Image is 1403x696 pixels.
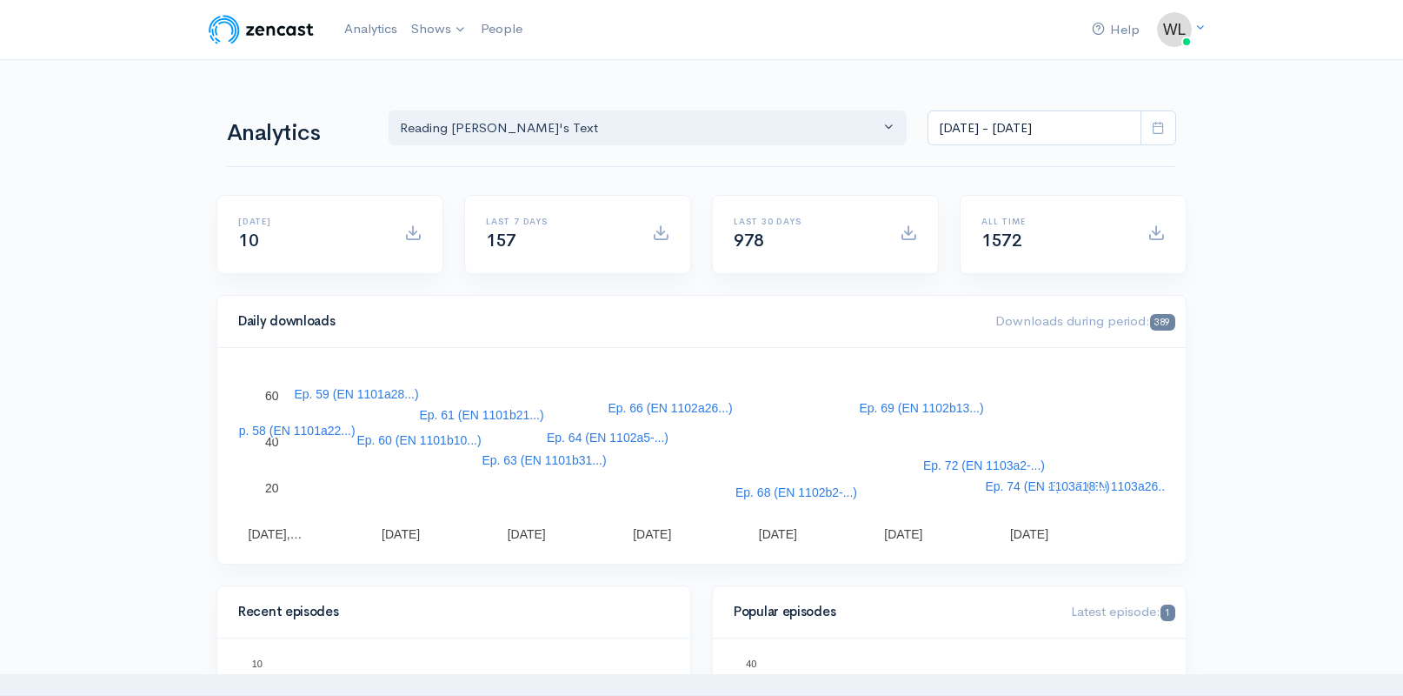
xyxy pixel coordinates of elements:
[608,401,732,415] text: Ep. 66 (EN 1102a26...)
[238,217,383,226] h6: [DATE]
[1085,11,1147,49] a: Help
[633,527,671,541] text: [DATE]
[923,458,1045,472] text: Ep. 72 (EN 1103a2-...)
[400,118,880,138] div: Reading [PERSON_NAME]'s Text
[1071,603,1175,619] span: Latest episode:
[265,481,279,495] text: 20
[356,433,481,447] text: Ep. 60 (EN 1101b10...)
[508,527,546,541] text: [DATE]
[734,217,879,226] h6: Last 30 days
[734,605,1050,619] h4: Popular episodes
[337,10,404,48] a: Analytics
[419,408,543,422] text: Ep. 61 (EN 1101b21...)
[230,424,355,438] text: Ep. 58 (EN 1101a22...)
[206,12,316,47] img: ZenCast Logo
[238,314,974,329] h4: Daily downloads
[265,435,279,449] text: 40
[238,605,659,619] h4: Recent episodes
[995,312,1175,329] span: Downloads during period:
[734,230,764,251] span: 978
[859,401,983,415] text: Ep. 69 (EN 1102b13...)
[294,387,418,401] text: Ep. 59 (EN 1101a28...)
[981,230,1021,251] span: 1572
[252,659,263,669] text: 10
[547,431,668,445] text: Ep. 64 (EN 1102a5-...)
[238,369,1165,543] svg: A chart.
[1047,479,1172,493] text: Ep. 75 (EN 1103a26...)
[746,659,756,669] text: 40
[1010,527,1048,541] text: [DATE]
[227,121,368,146] h1: Analytics
[1160,605,1175,621] span: 1
[985,479,1109,493] text: Ep. 74 (EN 1103a18...)
[735,485,857,499] text: Ep. 68 (EN 1102b2-...)
[486,217,631,226] h6: Last 7 days
[404,10,474,49] a: Shows
[249,527,303,541] text: [DATE],…
[884,527,922,541] text: [DATE]
[265,389,279,403] text: 60
[486,230,516,251] span: 157
[482,453,606,467] text: Ep. 63 (EN 1101b31...)
[474,10,529,48] a: People
[1157,12,1192,47] img: ...
[1150,314,1175,331] span: 389
[928,110,1141,146] input: analytics date range selector
[382,527,420,541] text: [DATE]
[238,230,258,251] span: 10
[981,217,1127,226] h6: All time
[759,527,797,541] text: [DATE]
[389,110,907,146] button: Reading Aristotle's Text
